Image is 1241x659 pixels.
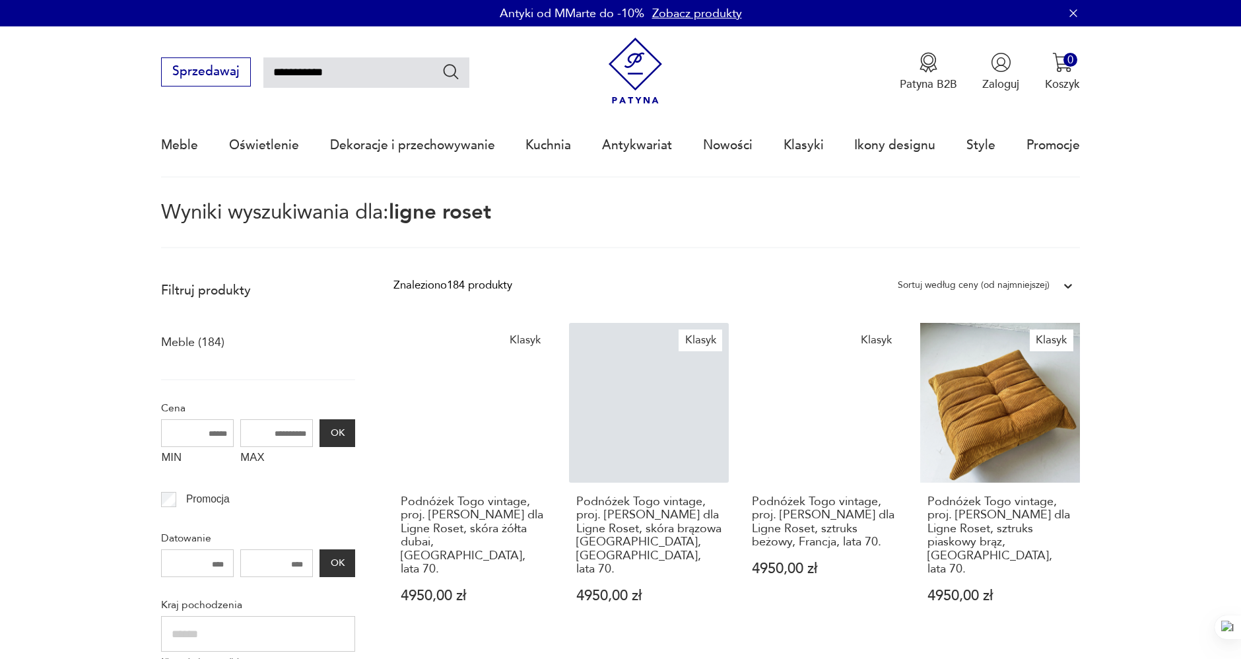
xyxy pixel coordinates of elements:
[982,52,1019,92] button: Zaloguj
[161,447,234,472] label: MIN
[752,495,897,549] h3: Podnóżek Togo vintage, proj. [PERSON_NAME] dla Ligne Roset, sztruks beżowy, Francja, lata 70.
[161,596,355,613] p: Kraj pochodzenia
[240,447,313,472] label: MAX
[401,495,546,576] h3: Podnóżek Togo vintage, proj. [PERSON_NAME] dla Ligne Roset, skóra żółta dubai, [GEOGRAPHIC_DATA],...
[854,115,935,176] a: Ikony designu
[784,115,824,176] a: Klasyki
[401,589,546,603] p: 4950,00 zł
[161,57,250,87] button: Sprzedawaj
[161,282,355,299] p: Filtruj produkty
[752,562,897,576] p: 4950,00 zł
[442,62,461,81] button: Szukaj
[161,399,355,417] p: Cena
[229,115,299,176] a: Oświetlenie
[900,52,957,92] button: Patyna B2B
[745,323,904,634] a: KlasykPodnóżek Togo vintage, proj. M. Ducaroy dla Ligne Roset, sztruks beżowy, Francja, lata 70.P...
[161,331,224,354] a: Meble (184)
[927,495,1073,576] h3: Podnóżek Togo vintage, proj. [PERSON_NAME] dla Ligne Roset, sztruks piaskowy brąz, [GEOGRAPHIC_DA...
[319,419,355,447] button: OK
[991,52,1011,73] img: Ikonka użytkownika
[1052,52,1073,73] img: Ikona koszyka
[1045,52,1080,92] button: 0Koszyk
[1026,115,1080,176] a: Promocje
[918,52,939,73] img: Ikona medalu
[898,277,1050,294] div: Sortuj według ceny (od najmniejszej)
[389,198,491,226] span: ligne roset
[703,115,753,176] a: Nowości
[393,323,553,634] a: KlasykPodnóżek Togo vintage, proj. M. Ducaroy dla Ligne Roset, skóra żółta dubai, Francja, lata 7...
[161,67,250,78] a: Sprzedawaj
[900,52,957,92] a: Ikona medaluPatyna B2B
[927,589,1073,603] p: 4950,00 zł
[602,115,672,176] a: Antykwariat
[319,549,355,577] button: OK
[602,38,669,104] img: Patyna - sklep z meblami i dekoracjami vintage
[982,77,1019,92] p: Zaloguj
[920,323,1080,634] a: KlasykPodnóżek Togo vintage, proj. M. Ducaroy dla Ligne Roset, sztruks piaskowy brąz, Francja, la...
[576,495,721,576] h3: Podnóżek Togo vintage, proj. [PERSON_NAME] dla Ligne Roset, skóra brązowa [GEOGRAPHIC_DATA], [GEO...
[900,77,957,92] p: Patyna B2B
[569,323,729,634] a: KlasykPodnóżek Togo vintage, proj. M. Ducaroy dla Ligne Roset, skóra brązowa dubai, Francja, lata...
[500,5,644,22] p: Antyki od MMarte do -10%
[1045,77,1080,92] p: Koszyk
[330,115,495,176] a: Dekoracje i przechowywanie
[186,491,230,508] p: Promocja
[393,277,512,294] div: Znaleziono 184 produkty
[1063,53,1077,67] div: 0
[652,5,742,22] a: Zobacz produkty
[525,115,571,176] a: Kuchnia
[966,115,995,176] a: Style
[161,530,355,547] p: Datowanie
[576,589,721,603] p: 4950,00 zł
[161,115,198,176] a: Meble
[161,203,1079,248] p: Wyniki wyszukiwania dla:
